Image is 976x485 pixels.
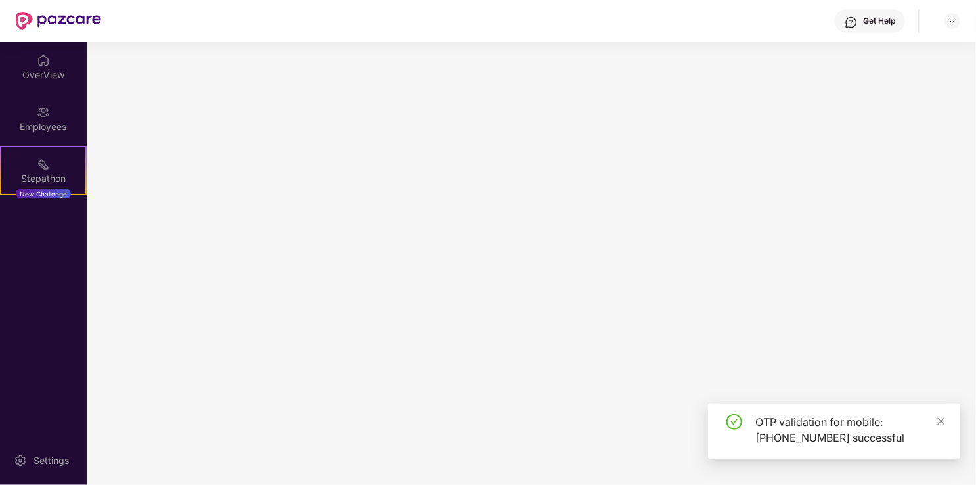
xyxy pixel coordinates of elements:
img: svg+xml;base64,PHN2ZyBpZD0iSG9tZSIgeG1sbnM9Imh0dHA6Ly93d3cudzMub3JnLzIwMDAvc3ZnIiB3aWR0aD0iMjAiIG... [37,54,50,67]
img: New Pazcare Logo [16,12,101,30]
div: OTP validation for mobile: [PHONE_NUMBER] successful [755,414,944,446]
img: svg+xml;base64,PHN2ZyBpZD0iSGVscC0zMngzMiIgeG1sbnM9Imh0dHA6Ly93d3cudzMub3JnLzIwMDAvc3ZnIiB3aWR0aD... [845,16,858,29]
img: svg+xml;base64,PHN2ZyBpZD0iU2V0dGluZy0yMHgyMCIgeG1sbnM9Imh0dHA6Ly93d3cudzMub3JnLzIwMDAvc3ZnIiB3aW... [14,454,27,467]
div: Settings [30,454,73,467]
img: svg+xml;base64,PHN2ZyBpZD0iRHJvcGRvd24tMzJ4MzIiIHhtbG5zPSJodHRwOi8vd3d3LnczLm9yZy8yMDAwL3N2ZyIgd2... [947,16,958,26]
img: svg+xml;base64,PHN2ZyBpZD0iRW1wbG95ZWVzIiB4bWxucz0iaHR0cDovL3d3dy53My5vcmcvMjAwMC9zdmciIHdpZHRoPS... [37,106,50,119]
div: Get Help [863,16,895,26]
img: svg+xml;base64,PHN2ZyB4bWxucz0iaHR0cDovL3d3dy53My5vcmcvMjAwMC9zdmciIHdpZHRoPSIyMSIgaGVpZ2h0PSIyMC... [37,158,50,171]
div: New Challenge [16,189,71,199]
div: Stepathon [1,172,85,185]
span: close [937,417,946,426]
span: check-circle [726,414,742,430]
